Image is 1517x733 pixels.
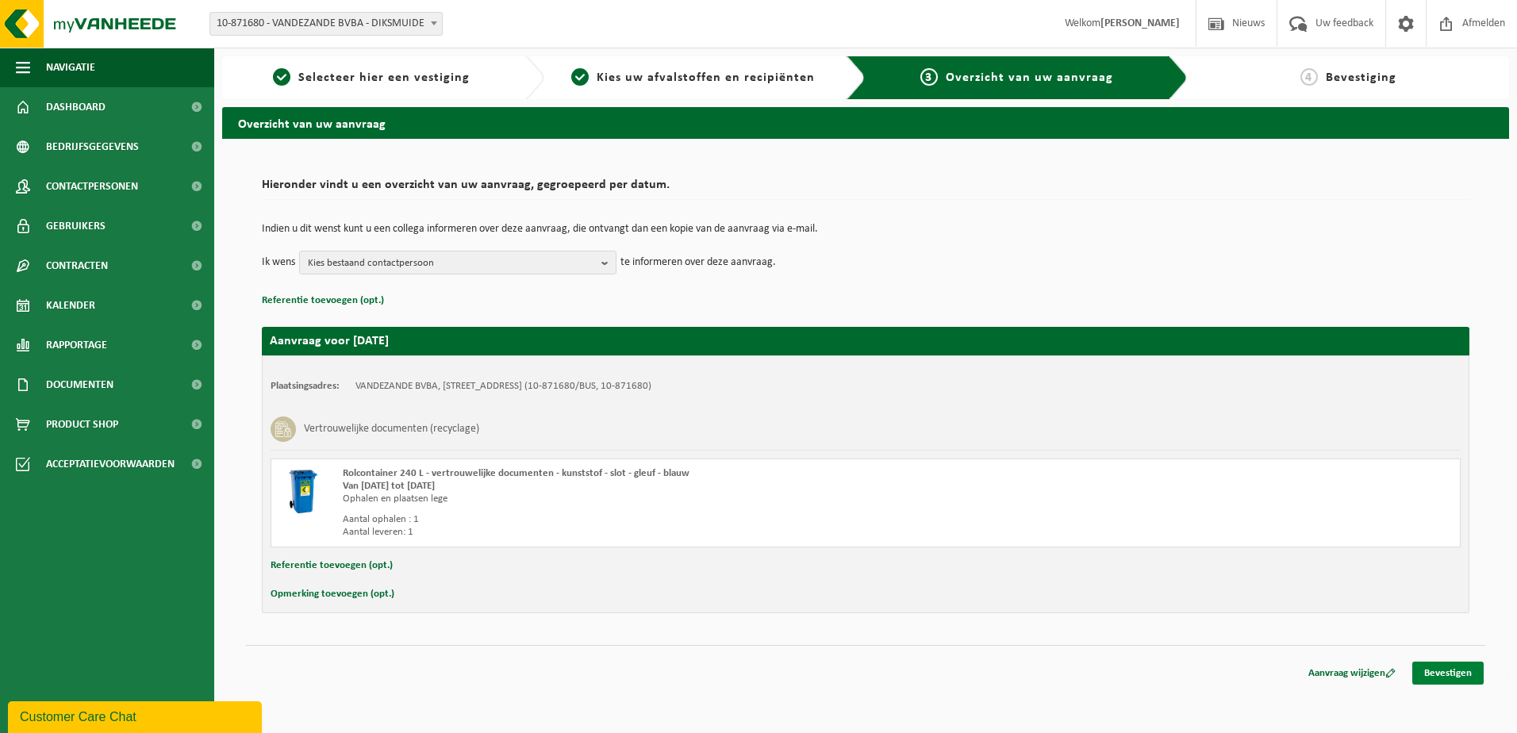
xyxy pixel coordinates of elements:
strong: Van [DATE] tot [DATE] [343,481,435,491]
button: Referentie toevoegen (opt.) [271,555,393,576]
a: Aanvraag wijzigen [1296,662,1408,685]
span: Rolcontainer 240 L - vertrouwelijke documenten - kunststof - slot - gleuf - blauw [343,468,689,478]
span: Kies uw afvalstoffen en recipiënten [597,71,815,84]
span: 3 [920,68,938,86]
a: 1Selecteer hier een vestiging [230,68,513,87]
button: Kies bestaand contactpersoon [299,251,616,274]
span: Gebruikers [46,206,106,246]
span: Kalender [46,286,95,325]
p: te informeren over deze aanvraag. [620,251,776,274]
div: Aantal leveren: 1 [343,526,929,539]
span: Documenten [46,365,113,405]
button: Referentie toevoegen (opt.) [262,290,384,311]
strong: Plaatsingsadres: [271,381,340,391]
span: 10-871680 - VANDEZANDE BVBA - DIKSMUIDE [209,12,443,36]
div: Ophalen en plaatsen lege [343,493,929,505]
strong: Aanvraag voor [DATE] [270,335,389,347]
span: Bevestiging [1326,71,1396,84]
span: 1 [273,68,290,86]
span: 10-871680 - VANDEZANDE BVBA - DIKSMUIDE [210,13,442,35]
span: Selecteer hier een vestiging [298,71,470,84]
span: Contracten [46,246,108,286]
p: Ik wens [262,251,295,274]
td: VANDEZANDE BVBA, [STREET_ADDRESS] (10-871680/BUS, 10-871680) [355,380,651,393]
span: Product Shop [46,405,118,444]
a: Bevestigen [1412,662,1484,685]
button: Opmerking toevoegen (opt.) [271,584,394,604]
span: Kies bestaand contactpersoon [308,251,595,275]
span: Acceptatievoorwaarden [46,444,175,484]
span: Rapportage [46,325,107,365]
span: Navigatie [46,48,95,87]
span: 2 [571,68,589,86]
span: 4 [1300,68,1318,86]
span: Contactpersonen [46,167,138,206]
strong: [PERSON_NAME] [1100,17,1180,29]
img: WB-0240-HPE-BE-09.png [279,467,327,515]
span: Overzicht van uw aanvraag [946,71,1113,84]
span: Dashboard [46,87,106,127]
div: Aantal ophalen : 1 [343,513,929,526]
p: Indien u dit wenst kunt u een collega informeren over deze aanvraag, die ontvangt dan een kopie v... [262,224,1469,235]
a: 2Kies uw afvalstoffen en recipiënten [552,68,835,87]
span: Bedrijfsgegevens [46,127,139,167]
iframe: chat widget [8,698,265,733]
h2: Hieronder vindt u een overzicht van uw aanvraag, gegroepeerd per datum. [262,178,1469,200]
h2: Overzicht van uw aanvraag [222,107,1509,138]
h3: Vertrouwelijke documenten (recyclage) [304,416,479,442]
